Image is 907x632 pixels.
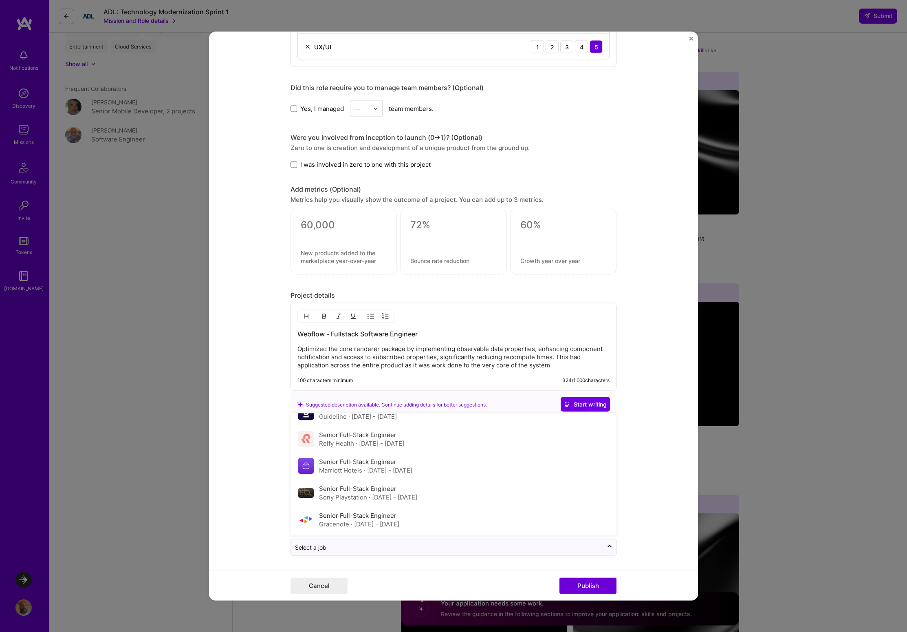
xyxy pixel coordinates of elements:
[291,195,616,204] div: Metrics help you visually show the outcome of a project. You can add up to 3 metrics.
[319,493,417,502] div: Sony Playstation
[295,543,326,552] div: Select a job
[561,397,610,412] button: Start writing
[319,431,396,439] label: Senior Full-Stack Engineer
[689,37,693,45] button: Close
[335,313,342,320] img: Italic
[354,104,360,113] div: —
[304,44,311,50] img: Remove
[364,466,412,474] span: · [DATE] - [DATE]
[297,400,487,409] div: Suggested description available. Continue adding details for better suggestions.
[546,40,559,53] div: 2
[303,313,310,320] img: Heading
[319,439,404,448] div: Reify Health
[298,458,314,474] img: Company logo
[291,100,616,117] div: team members.
[319,466,412,475] div: Marriott Hotels
[314,42,331,51] div: UX/UI
[319,520,399,528] div: Gracenote
[291,144,616,152] div: Zero to one is creation and development of a unique product from the ground up.
[350,313,357,320] img: Underline
[319,412,397,421] div: Guideline
[373,106,378,111] img: drop icon
[348,413,397,420] span: · [DATE] - [DATE]
[368,313,374,320] img: UL
[319,512,396,519] label: Senior Full-Stack Engineer
[300,104,344,113] span: Yes, I managed
[560,40,573,53] div: 3
[319,485,396,493] label: Senior Full-Stack Engineer
[575,40,588,53] div: 4
[564,402,570,407] i: icon CrystalBallWhite
[297,377,353,384] div: 100 characters minimum
[300,160,431,169] span: I was involved in zero to one with this project
[531,40,544,53] div: 1
[382,313,389,320] img: OL
[321,313,327,320] img: Bold
[291,84,616,92] div: Did this role require you to manage team members? (Optional)
[298,488,314,498] img: Company logo
[297,329,610,338] h3: Webflow - Fullstack Software Engineer
[319,458,396,466] label: Senior Full-Stack Engineer
[369,493,417,501] span: · [DATE] - [DATE]
[562,377,610,384] div: 324 / 1,000 characters
[297,345,610,369] p: Optimized the core renderer package by implementing observable data properties, enhancing compone...
[298,431,314,447] img: Company logo
[356,440,404,447] span: · [DATE] - [DATE]
[291,133,616,142] div: Were you involved from inception to launch (0 -> 1)? (Optional)
[351,520,399,528] span: · [DATE] - [DATE]
[291,185,616,194] div: Add metrics (Optional)
[298,512,314,528] img: Company logo
[590,40,603,53] div: 5
[564,400,607,409] span: Start writing
[297,402,303,407] i: icon SuggestedTeams
[291,578,348,594] button: Cancel
[559,578,616,594] button: Publish
[291,291,616,300] div: Project details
